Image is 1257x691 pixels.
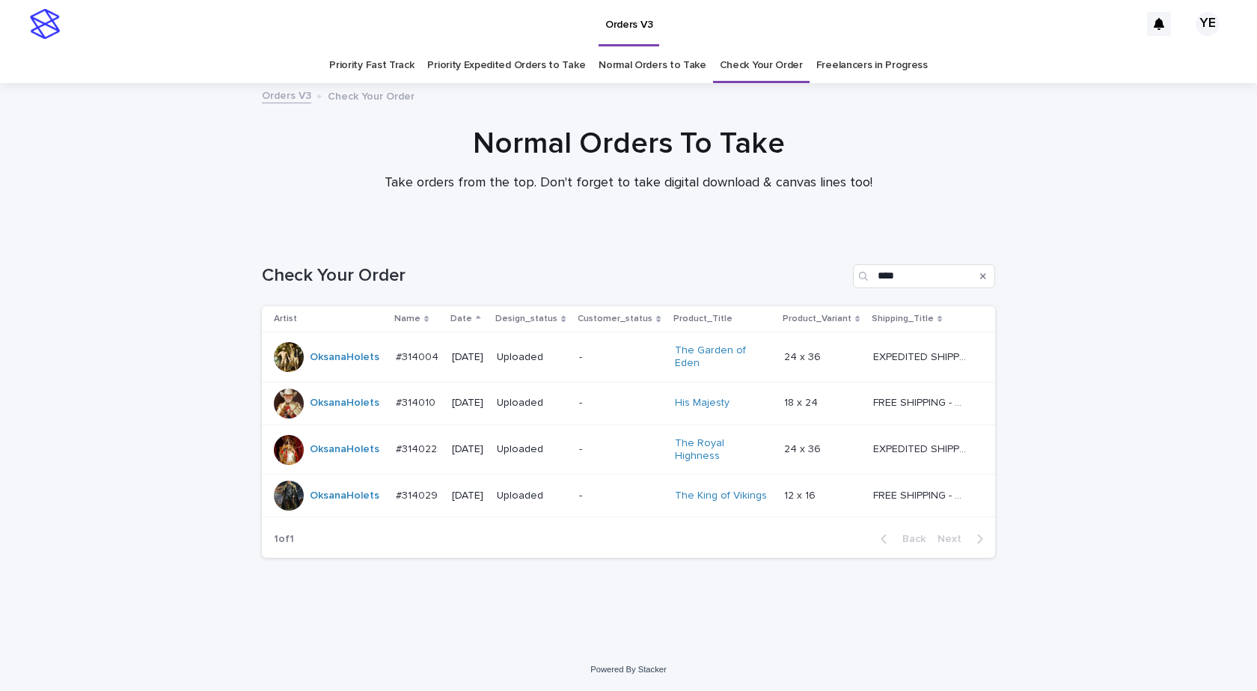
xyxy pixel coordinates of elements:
p: Name [394,311,420,327]
p: - [579,351,663,364]
p: 12 x 16 [784,487,819,502]
p: Uploaded [497,443,567,456]
p: Uploaded [497,351,567,364]
a: Priority Expedited Orders to Take [427,48,585,83]
p: 24 x 36 [784,440,824,456]
button: Back [869,532,932,546]
button: Next [932,532,995,546]
p: EXPEDITED SHIPPING - preview in 1 business day; delivery up to 5 business days after your approval. [873,440,970,456]
a: Priority Fast Track [329,48,414,83]
a: The Royal Highness [675,437,768,463]
a: OksanaHolets [310,443,379,456]
p: [DATE] [452,490,485,502]
tr: OksanaHolets #314029#314029 [DATE]Uploaded-The King of Vikings 12 x 1612 x 16 FREE SHIPPING - pre... [262,475,995,517]
a: Freelancers in Progress [816,48,928,83]
p: [DATE] [452,443,485,456]
p: Take orders from the top. Don't forget to take digital download & canvas lines too! [329,175,928,192]
p: #314010 [396,394,438,410]
p: Date [450,311,472,327]
p: - [579,490,663,502]
a: Normal Orders to Take [599,48,706,83]
p: [DATE] [452,351,485,364]
p: Check Your Order [328,87,415,103]
span: Next [938,534,970,544]
p: Customer_status [578,311,652,327]
tr: OksanaHolets #314004#314004 [DATE]Uploaded-The Garden of Eden 24 x 3624 x 36 EXPEDITED SHIPPING -... [262,332,995,383]
input: Search [853,264,995,288]
a: OksanaHolets [310,397,379,410]
p: - [579,397,663,410]
p: EXPEDITED SHIPPING - preview in 1 business day; delivery up to 5 business days after your approval. [873,348,970,364]
p: #314029 [396,487,441,502]
tr: OksanaHolets #314022#314022 [DATE]Uploaded-The Royal Highness 24 x 3624 x 36 EXPEDITED SHIPPING -... [262,424,995,475]
a: The King of Vikings [675,490,767,502]
p: FREE SHIPPING - preview in 1-2 business days, after your approval delivery will take 5-10 b.d. [873,394,970,410]
a: OksanaHolets [310,490,379,502]
p: Shipping_Title [872,311,934,327]
p: 1 of 1 [262,521,306,558]
a: Powered By Stacker [590,665,666,674]
p: Design_status [495,311,557,327]
p: Uploaded [497,397,567,410]
a: The Garden of Eden [675,344,768,370]
a: His Majesty [675,397,730,410]
h1: Normal Orders To Take [262,126,995,162]
a: Orders V3 [262,86,311,103]
p: 18 x 24 [784,394,821,410]
h1: Check Your Order [262,265,847,287]
a: Check Your Order [720,48,803,83]
p: Uploaded [497,490,567,502]
span: Back [893,534,926,544]
p: #314022 [396,440,440,456]
p: Product_Title [673,311,733,327]
p: #314004 [396,348,441,364]
p: FREE SHIPPING - preview in 1-2 business days, after your approval delivery will take 5-10 b.d. [873,487,970,502]
p: [DATE] [452,397,485,410]
p: Artist [274,311,297,327]
img: stacker-logo-s-only.png [30,9,60,39]
a: OksanaHolets [310,351,379,364]
p: - [579,443,663,456]
p: Product_Variant [783,311,851,327]
div: YE [1196,12,1220,36]
tr: OksanaHolets #314010#314010 [DATE]Uploaded-His Majesty 18 x 2418 x 24 FREE SHIPPING - preview in ... [262,382,995,424]
p: 24 x 36 [784,348,824,364]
